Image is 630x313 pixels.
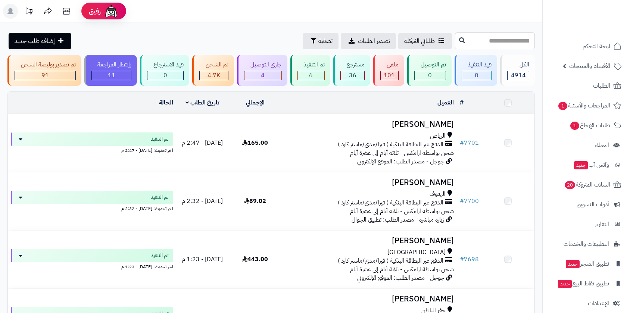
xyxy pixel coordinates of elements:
span: 0 [163,71,167,80]
a: وآتس آبجديد [547,156,626,174]
a: الكل4914 [499,55,536,86]
div: مسترجع [340,60,365,69]
span: المراجعات والأسئلة [558,100,610,111]
div: بإنتظار المراجعة [91,60,132,69]
div: 11 [92,71,131,80]
a: تطبيق نقاط البيعجديد [547,275,626,292]
span: [DATE] - 2:32 م [182,197,223,206]
a: العملاء [547,136,626,154]
span: [DATE] - 1:23 م [182,255,223,264]
span: رفيق [89,7,101,16]
a: طلباتي المُوكلة [398,33,452,49]
span: # [460,255,464,264]
a: التقارير [547,215,626,233]
span: الرياض [430,132,446,140]
a: قيد الاسترجاع 0 [138,55,191,86]
span: تطبيق نقاط البيع [557,278,609,289]
a: طلبات الإرجاع1 [547,116,626,134]
a: الإعدادات [547,294,626,312]
span: 4914 [511,71,526,80]
span: 101 [384,71,395,80]
h3: [PERSON_NAME] [284,237,454,245]
span: الدفع عبر البطاقة البنكية ( فيزا/مدى/ماستر كارد ) [338,140,443,149]
div: 0 [147,71,183,80]
a: المراجعات والأسئلة1 [547,97,626,115]
span: تم التنفيذ [151,252,169,259]
span: شحن بواسطة ارامكس - ثلاثة أيام إلى عشرة أيام [350,148,454,157]
div: تم التنفيذ [297,60,325,69]
div: تم تصدير بوليصة الشحن [15,60,76,69]
span: 165.00 [242,138,268,147]
div: تم الشحن [199,60,228,69]
a: إضافة طلب جديد [9,33,71,49]
span: إضافة طلب جديد [15,37,55,46]
span: العملاء [595,140,609,150]
span: [GEOGRAPHIC_DATA] [387,248,446,257]
a: تحديثات المنصة [20,4,38,21]
h3: [PERSON_NAME] [284,295,454,303]
a: قيد التنفيذ 0 [453,55,499,86]
div: قيد الاسترجاع [147,60,184,69]
span: الطلبات [593,81,610,91]
a: تطبيق المتجرجديد [547,255,626,273]
div: 0 [415,71,446,80]
div: 6 [298,71,325,80]
a: تم التنفيذ 6 [289,55,332,86]
a: السلات المتروكة20 [547,176,626,194]
span: تطبيق المتجر [565,259,609,269]
div: اخر تحديث: [DATE] - 1:23 م [11,262,173,270]
div: 101 [381,71,398,80]
img: logo-2.png [579,21,623,37]
a: #7700 [460,197,479,206]
a: تم الشحن 4.7K [191,55,236,86]
div: الكل [507,60,529,69]
div: قيد التنفيذ [462,60,492,69]
span: تصدير الطلبات [358,37,390,46]
a: الحالة [159,98,173,107]
button: تصفية [303,33,339,49]
a: لوحة التحكم [547,37,626,55]
span: وآتس آب [573,160,609,170]
a: أدوات التسويق [547,195,626,213]
a: ملغي 101 [372,55,406,86]
span: 1 [558,102,567,110]
span: السلات المتروكة [564,179,610,190]
span: جديد [558,280,572,288]
span: جوجل - مصدر الطلب: الموقع الإلكتروني [357,157,444,166]
span: 1 [570,122,579,130]
span: جديد [574,161,588,169]
span: شحن بواسطة ارامكس - ثلاثة أيام إلى عشرة أيام [350,265,454,274]
a: جاري التوصيل 4 [236,55,289,86]
span: 0 [428,71,432,80]
span: 91 [41,71,49,80]
span: تم التنفيذ [151,194,169,201]
a: تم تصدير بوليصة الشحن 91 [6,55,83,86]
a: تصدير الطلبات [341,33,396,49]
h3: [PERSON_NAME] [284,120,454,129]
a: #7698 [460,255,479,264]
div: ملغي [380,60,399,69]
span: الدفع عبر البطاقة البنكية ( فيزا/مدى/ماستر كارد ) [338,198,443,207]
a: #7701 [460,138,479,147]
span: التطبيقات والخدمات [564,239,609,249]
div: اخر تحديث: [DATE] - 2:47 م [11,146,173,154]
div: 4 [244,71,281,80]
span: تم التنفيذ [151,135,169,143]
h3: ‏‎[PERSON_NAME] [284,178,454,187]
span: الإعدادات [588,298,609,309]
span: أدوات التسويق [577,199,609,210]
a: العميل [437,98,454,107]
span: الدفع عبر البطاقة البنكية ( فيزا/مدى/ماستر كارد ) [338,257,443,265]
span: الهفوف [430,190,446,198]
span: 0 [475,71,478,80]
img: ai-face.png [104,4,119,19]
span: 4.7K [208,71,220,80]
span: طلبات الإرجاع [570,120,610,131]
span: لوحة التحكم [583,41,610,51]
div: 36 [341,71,364,80]
span: جديد [566,260,580,268]
a: # [460,98,464,107]
div: 0 [462,71,492,80]
div: جاري التوصيل [244,60,282,69]
span: # [460,197,464,206]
